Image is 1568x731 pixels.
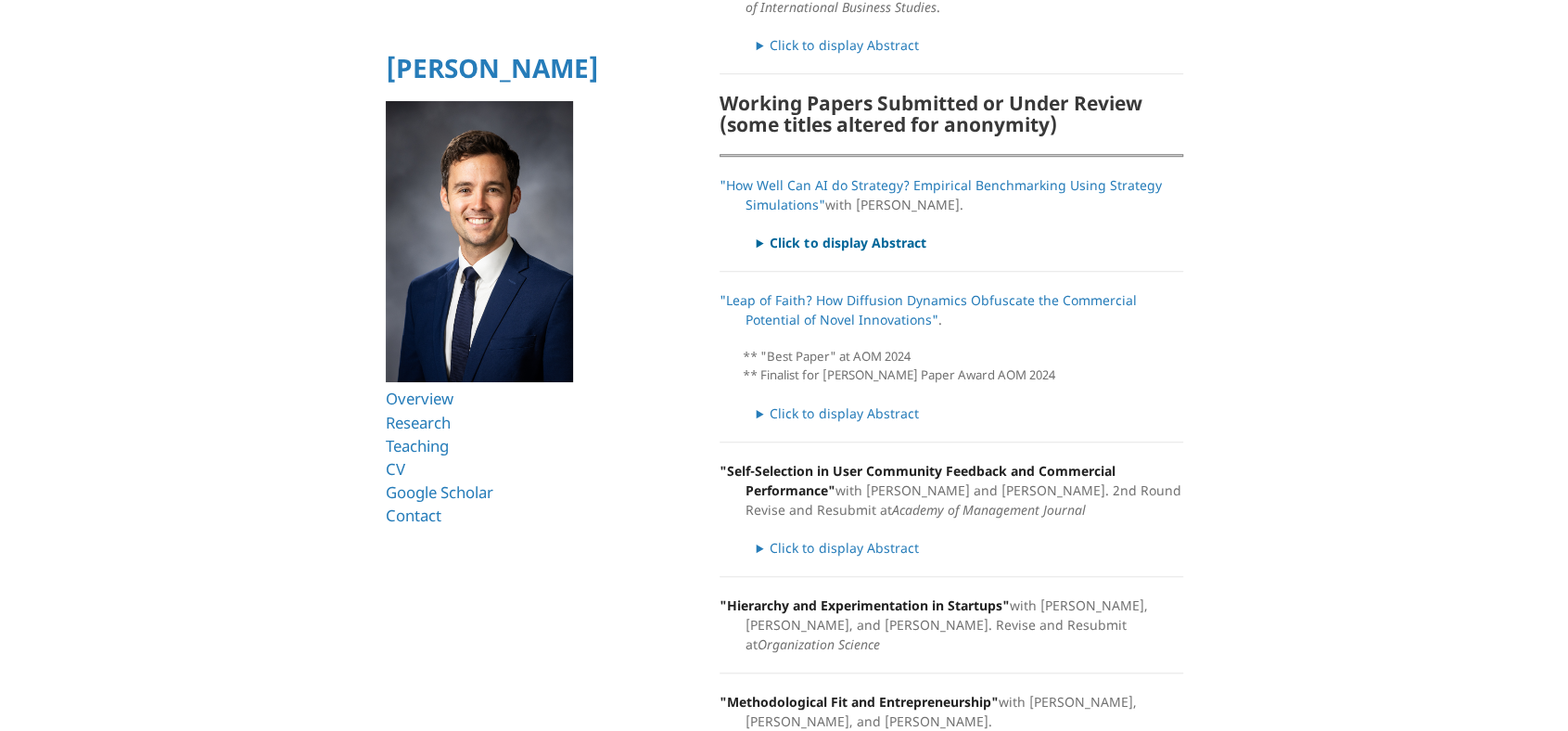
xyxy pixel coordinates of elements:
[720,596,1183,654] p: with [PERSON_NAME], [PERSON_NAME], and [PERSON_NAME]. Revise and Resubmit at
[386,481,493,503] a: Google Scholar
[720,692,1183,731] p: with [PERSON_NAME], [PERSON_NAME], and [PERSON_NAME].
[743,348,1183,385] p: ** "Best Paper" at AOM 2024 ** Finalist for [PERSON_NAME] Paper Award AOM 2024
[720,461,1183,519] p: with [PERSON_NAME] and [PERSON_NAME]. 2nd Round Revise and Resubmit at
[757,35,1183,55] summary: Click to display Abstract
[386,101,574,383] img: Ryan T Allen HBS
[720,462,1115,499] strong: "Self-Selection in User Community Feedback and Commercial Performance"
[386,505,441,526] a: Contact
[720,693,999,711] strong: "Methodological Fit and Entrepreneurship"
[757,538,1183,558] summary: Click to display Abstract
[720,93,1183,135] h2: Working Papers Submitted or Under Review (some titles altered for anonymity)
[720,175,1183,214] p: with [PERSON_NAME].
[757,404,1183,423] summary: Click to display Abstract
[386,50,599,85] a: [PERSON_NAME]
[720,176,1162,213] a: "How Well Can AI do Strategy? Empirical Benchmarking Using Strategy Simulations"
[757,233,1183,252] details: LO ipsumdol sit ametconsec adipisc elitseddoe temporin utl etdol magnaali enimad (MINi) veni quis...
[720,291,1137,328] a: "Leap of Faith? How Diffusion Dynamics Obfuscate the Commercial Potential of Novel Innovations"
[386,458,405,480] a: CV
[757,233,1183,252] summary: Click to display Abstract
[386,435,449,456] a: Teaching
[386,412,451,433] a: Research
[720,290,1183,329] p: .
[720,596,1010,614] strong: "Hierarchy and Experimentation in Startups"
[757,35,1183,55] details: Lore ips dolo sitametco adi elitsed do eiusmodt incidid ut laboree do magnaa enimadmini ve quis n...
[892,501,1086,519] i: Academy of Management Journal
[758,635,880,653] i: Organization Science
[757,404,1183,423] details: This study offers a demand-side explanation for why many novel innovations succeed despite initia...
[386,388,453,409] a: Overview
[757,538,1183,558] details: Lorem ipsumdol si ametconse adipiscing elitseddoeiu temp incididuntutl etdolore magn aliquaenima ...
